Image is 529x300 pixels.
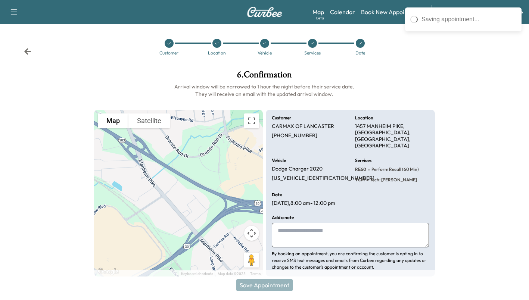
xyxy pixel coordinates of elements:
[272,215,294,220] h6: Add a note
[355,166,366,172] span: RE60
[421,15,516,24] div: Saving appointment...
[355,158,371,163] h6: Services
[355,177,365,183] span: TCM
[355,51,365,55] div: Date
[368,177,417,183] span: Tech: Colton M
[244,253,259,268] button: Drag Pegman onto the map to open Street View
[96,267,121,276] a: Open this area in Google Maps (opens a new window)
[355,116,373,120] h6: Location
[370,166,419,172] span: Perform Recall (60 Min)
[272,158,286,163] h6: Vehicle
[208,51,226,55] div: Location
[258,51,272,55] div: Vehicle
[272,166,323,172] p: Dodge Charger 2020
[330,7,355,16] a: Calendar
[98,113,128,128] button: Show street map
[361,7,424,16] a: Book New Appointment
[272,116,291,120] h6: Customer
[272,250,429,271] p: By booking an appointment, you are confirming the customer is opting in to receive SMS text messa...
[316,15,324,21] div: Beta
[355,123,429,149] p: 1457 MANHEIM PIKE, [GEOGRAPHIC_DATA], [GEOGRAPHIC_DATA], [GEOGRAPHIC_DATA]
[94,83,435,98] h6: Arrival window will be narrowed to 1 hour the night before their service date. They will receive ...
[272,132,317,139] p: [PHONE_NUMBER]
[366,166,370,173] span: -
[272,193,282,197] h6: Date
[244,113,259,128] button: Toggle fullscreen view
[312,7,324,16] a: MapBeta
[365,176,368,184] span: -
[272,123,334,130] p: CARMAX OF LANCASTER
[272,175,374,182] p: [US_VEHICLE_IDENTIFICATION_NUMBER]
[94,70,435,83] h1: 6 . Confirmation
[304,51,321,55] div: Services
[128,113,170,128] button: Show satellite imagery
[24,48,31,55] div: Back
[159,51,178,55] div: Customer
[96,267,121,276] img: Google
[272,200,335,207] p: [DATE] , 8:00 am - 12:00 pm
[247,7,283,17] img: Curbee Logo
[244,226,259,241] button: Map camera controls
